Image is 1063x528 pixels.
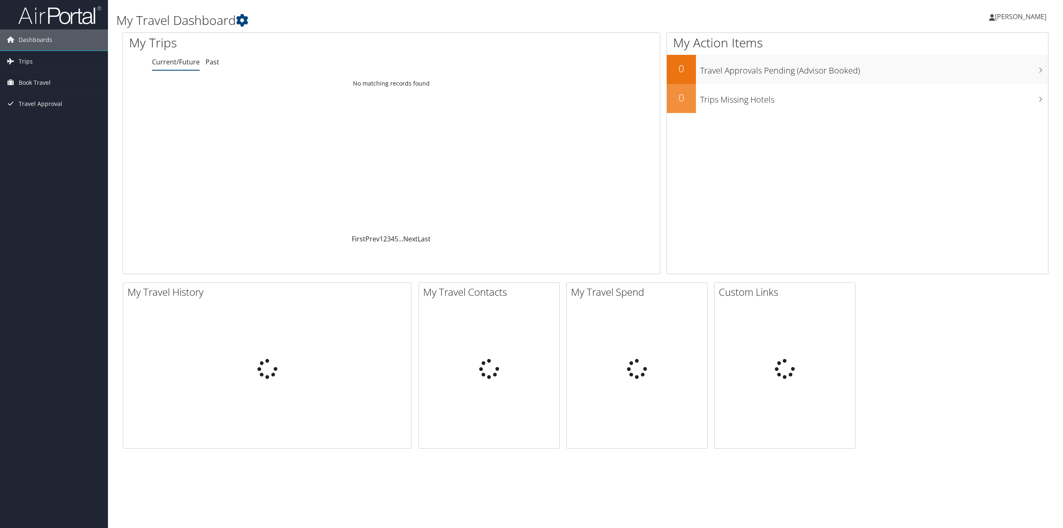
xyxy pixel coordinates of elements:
td: No matching records found [123,76,660,91]
span: Trips [19,51,33,72]
h2: Custom Links [719,285,855,299]
a: 1 [380,234,383,243]
h3: Trips Missing Hotels [700,90,1048,106]
h2: 0 [667,61,696,76]
h2: My Travel Contacts [423,285,559,299]
a: 0Travel Approvals Pending (Advisor Booked) [667,55,1048,84]
h2: 0 [667,91,696,105]
span: Travel Approval [19,93,62,114]
a: First [352,234,365,243]
h2: My Travel Spend [571,285,707,299]
a: Prev [365,234,380,243]
h2: My Travel History [127,285,411,299]
a: 0Trips Missing Hotels [667,84,1048,113]
a: Current/Future [152,57,200,66]
a: Past [206,57,219,66]
h1: My Action Items [667,34,1048,52]
a: [PERSON_NAME] [989,4,1055,29]
a: 3 [387,234,391,243]
a: 2 [383,234,387,243]
a: Last [418,234,431,243]
img: airportal-logo.png [18,5,101,25]
span: Book Travel [19,72,51,93]
h1: My Trips [129,34,430,52]
h1: My Travel Dashboard [116,12,742,29]
span: … [398,234,403,243]
a: 4 [391,234,394,243]
span: Dashboards [19,29,52,50]
a: Next [403,234,418,243]
span: [PERSON_NAME] [995,12,1046,21]
a: 5 [394,234,398,243]
h3: Travel Approvals Pending (Advisor Booked) [700,61,1048,76]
